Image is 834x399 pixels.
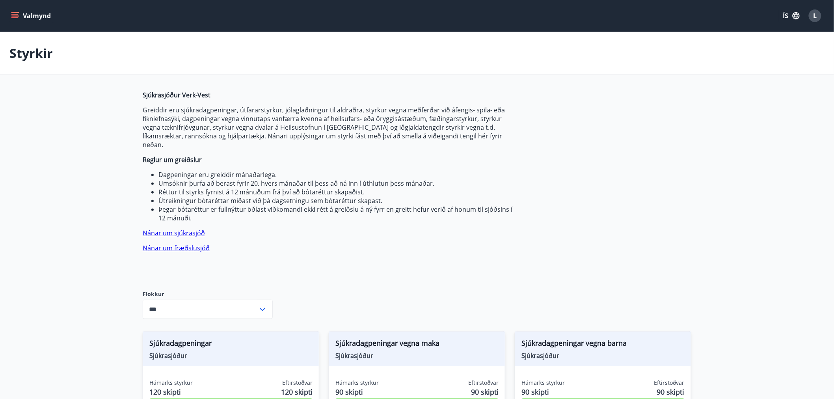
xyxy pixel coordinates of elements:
span: Hámarks styrkur [149,379,193,387]
strong: Sjúkrasjóður Verk-Vest [143,91,210,99]
span: Sjúkrasjóður [521,351,685,360]
span: Eftirstöðvar [282,379,313,387]
strong: Reglur um greiðslur [143,155,202,164]
span: Sjúkradagpeningar vegna barna [521,338,685,351]
span: Hámarks styrkur [335,379,379,387]
li: Umsóknir þurfa að berast fyrir 20. hvers mánaðar til þess að ná inn í úthlutun þess mánaðar. [158,179,515,188]
span: 120 skipti [281,387,313,397]
span: Sjúkradagpeningar [149,338,313,351]
button: menu [9,9,54,23]
a: Nánar um sjúkrasjóð [143,229,205,237]
span: Sjúkrasjóður [335,351,499,360]
span: Eftirstöðvar [654,379,685,387]
span: 120 skipti [149,387,193,397]
button: L [806,6,825,25]
span: Eftirstöðvar [468,379,499,387]
span: 90 skipti [471,387,499,397]
span: Sjúkrasjóður [149,351,313,360]
span: L [814,11,817,20]
li: Útreikningur bótaréttar miðast við þá dagsetningu sem bótaréttur skapast. [158,196,515,205]
button: ÍS [779,9,804,23]
p: Greiddir eru sjúkradagpeningar, útfararstyrkur, jólaglaðningur til aldraðra, styrkur vegna meðfer... [143,106,515,149]
li: Réttur til styrks fyrnist á 12 mánuðum frá því að bótaréttur skapaðist. [158,188,515,196]
span: 90 skipti [335,387,379,397]
a: Nánar um fræðslusjóð [143,244,210,252]
span: 90 skipti [657,387,685,397]
li: Þegar bótaréttur er fullnýttur öðlast viðkomandi ekki rétt á greiðslu á ný fyrr en greitt hefur v... [158,205,515,222]
span: Hámarks styrkur [521,379,565,387]
span: 90 skipti [521,387,565,397]
label: Flokkur [143,290,273,298]
span: Sjúkradagpeningar vegna maka [335,338,499,351]
p: Styrkir [9,45,53,62]
li: Dagpeningar eru greiddir mánaðarlega. [158,170,515,179]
